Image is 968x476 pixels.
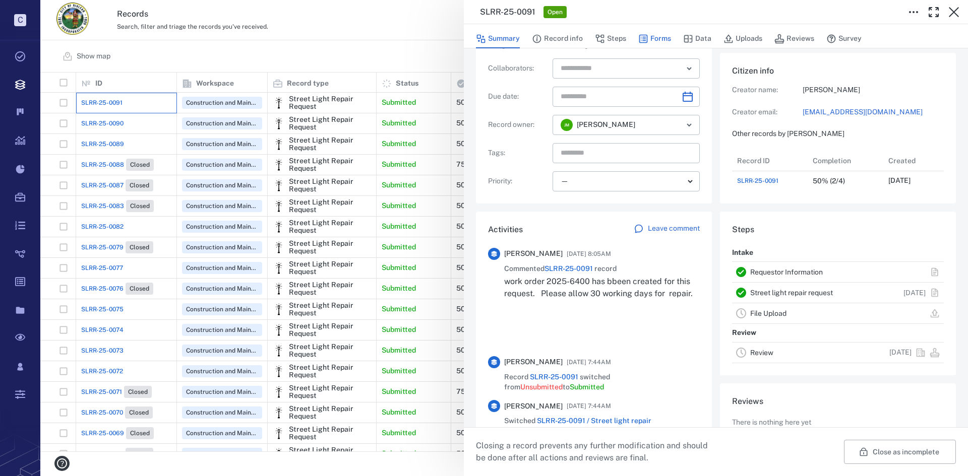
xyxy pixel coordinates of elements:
[678,87,698,107] button: Choose date
[504,357,563,367] span: [PERSON_NAME]
[944,2,964,22] button: Close
[544,264,593,273] a: SLRR-25-0091
[813,177,845,185] div: 50% (2/4)
[504,372,700,392] span: Record switched from to
[888,147,916,175] div: Created
[732,395,944,407] h6: Reviews
[682,61,696,76] button: Open
[774,29,814,48] button: Reviews
[488,148,549,158] p: Tags :
[570,383,604,391] span: Submitted
[826,29,862,48] button: Survey
[803,107,944,117] a: [EMAIL_ADDRESS][DOMAIN_NAME]
[488,92,549,102] p: Due date :
[546,8,565,17] span: Open
[750,289,833,297] a: Street light repair request
[504,417,651,435] a: SLRR-25-0091 / Street light repair request
[567,400,611,412] span: [DATE] 7:44AM
[844,440,956,464] button: Close as incomplete
[813,147,851,175] div: Completion
[732,324,756,342] p: Review
[638,29,671,48] button: Forms
[732,65,944,77] h6: Citizen info
[924,2,944,22] button: Toggle Fullscreen
[530,373,578,381] a: SLRR-25-0091
[648,224,700,234] p: Leave comment
[737,147,770,175] div: Record ID
[504,249,563,259] span: [PERSON_NAME]
[750,309,786,317] a: File Upload
[750,349,773,357] a: Review
[480,6,535,18] h3: SLRR-25-0091
[14,14,26,26] p: C
[903,2,924,22] button: Toggle to Edit Boxes
[476,29,520,48] button: Summary
[608,427,640,435] span: Complete
[488,120,549,130] p: Record owner :
[737,176,778,185] a: SLRR-25-0091
[532,29,583,48] button: Record info
[903,288,926,298] p: [DATE]
[567,248,611,260] span: [DATE] 8:05AM
[732,129,944,139] p: Other records by [PERSON_NAME]
[723,29,762,48] button: Uploads
[683,29,711,48] button: Data
[732,151,808,171] div: Record ID
[504,264,617,274] span: Commented record
[889,348,912,358] p: [DATE]
[808,151,883,171] div: Completion
[883,151,959,171] div: Created
[888,176,911,186] p: [DATE]
[732,224,944,236] h6: Steps
[595,29,626,48] button: Steps
[23,7,43,16] span: Help
[488,224,523,236] h6: Activities
[561,175,684,187] div: —
[562,427,599,435] span: Incomplete
[732,418,811,428] p: There is nothing here yet
[732,85,803,95] p: Creator name:
[750,268,823,276] a: Requestor Information
[720,53,956,212] div: Citizen infoCreator name:[PERSON_NAME]Creator email:[EMAIL_ADDRESS][DOMAIN_NAME]Other records by ...
[561,119,573,131] div: J M
[567,356,611,368] span: [DATE] 7:44AM
[504,401,563,412] span: [PERSON_NAME]
[504,416,700,436] span: Switched step from to
[720,383,956,448] div: ReviewsThere is nothing here yet
[476,440,716,464] p: Closing a record prevents any further modification and should be done after all actions and revie...
[488,176,549,186] p: Priority :
[803,85,944,95] p: [PERSON_NAME]
[634,224,700,236] a: Leave comment
[520,383,563,391] span: Unsubmitted
[732,107,803,117] p: Creator email:
[488,63,549,74] p: Collaborators :
[577,120,635,130] span: [PERSON_NAME]
[720,212,956,383] div: StepsIntakeRequestor InformationStreet light repair request[DATE]File UploadReviewReview[DATE]
[732,244,753,262] p: Intake
[504,276,700,300] p: work order 2025-6400 has bbeen created for this request. Please allow 30 working days for repair.
[682,118,696,132] button: Open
